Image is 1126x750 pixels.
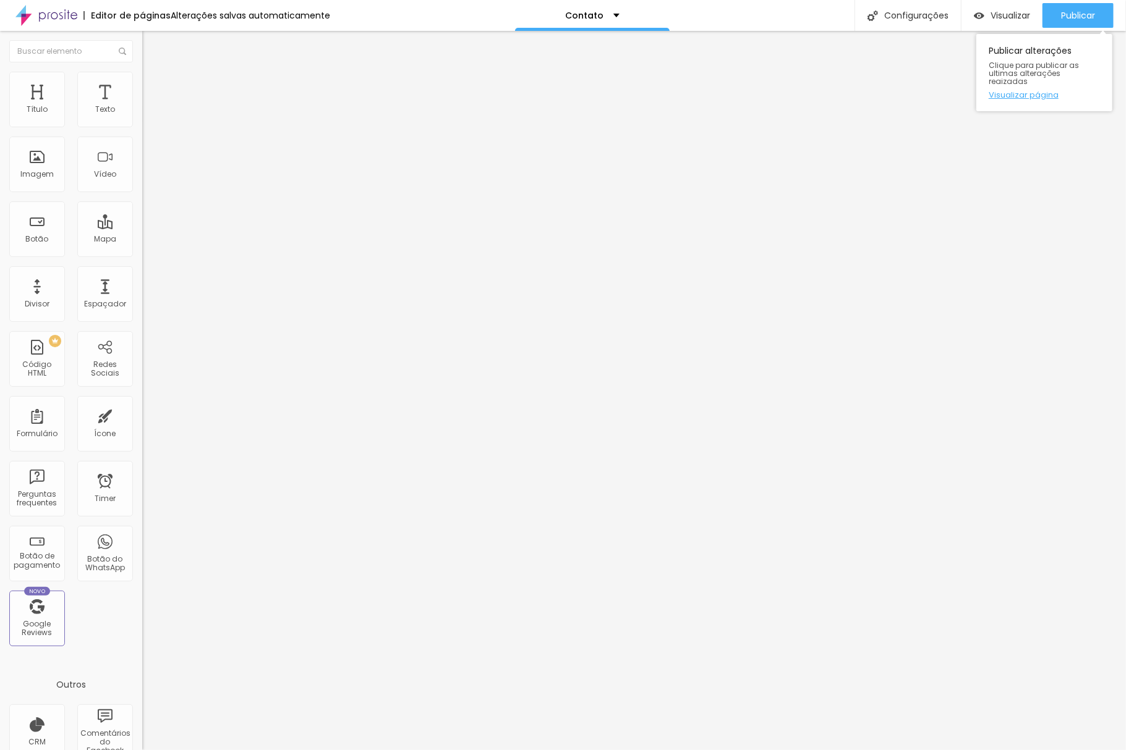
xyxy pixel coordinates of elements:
div: Imagem [20,170,54,179]
div: Perguntas frequentes [12,490,61,508]
div: Vídeo [94,170,116,179]
div: Formulário [17,429,58,438]
p: Contato [566,11,604,20]
div: Novo [24,587,51,596]
div: Código HTML [12,360,61,378]
div: Espaçador [84,300,126,308]
div: CRM [28,738,46,746]
div: Ícone [95,429,116,438]
div: Botão do WhatsApp [80,555,129,573]
div: Publicar alterações [976,34,1112,111]
img: view-1.svg [974,11,984,21]
iframe: Editor [142,31,1126,750]
img: Icone [119,48,126,55]
div: Google Reviews [12,620,61,638]
a: Visualizar página [989,91,1100,99]
div: Botão [26,235,49,243]
div: Editor de páginas [83,11,171,20]
div: Botão de pagamento [12,552,61,570]
span: Publicar [1061,11,1095,20]
span: Clique para publicar as ultimas alterações reaizadas [989,61,1100,86]
input: Buscar elemento [9,40,133,62]
img: Icone [868,11,878,21]
button: Visualizar [962,3,1043,28]
div: Mapa [94,235,116,243]
div: Alterações salvas automaticamente [171,11,330,20]
button: Publicar [1043,3,1114,28]
div: Título [27,105,48,114]
div: Redes Sociais [80,360,129,378]
div: Timer [95,494,116,503]
div: Texto [95,105,115,114]
span: Visualizar [991,11,1030,20]
div: Divisor [25,300,49,308]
